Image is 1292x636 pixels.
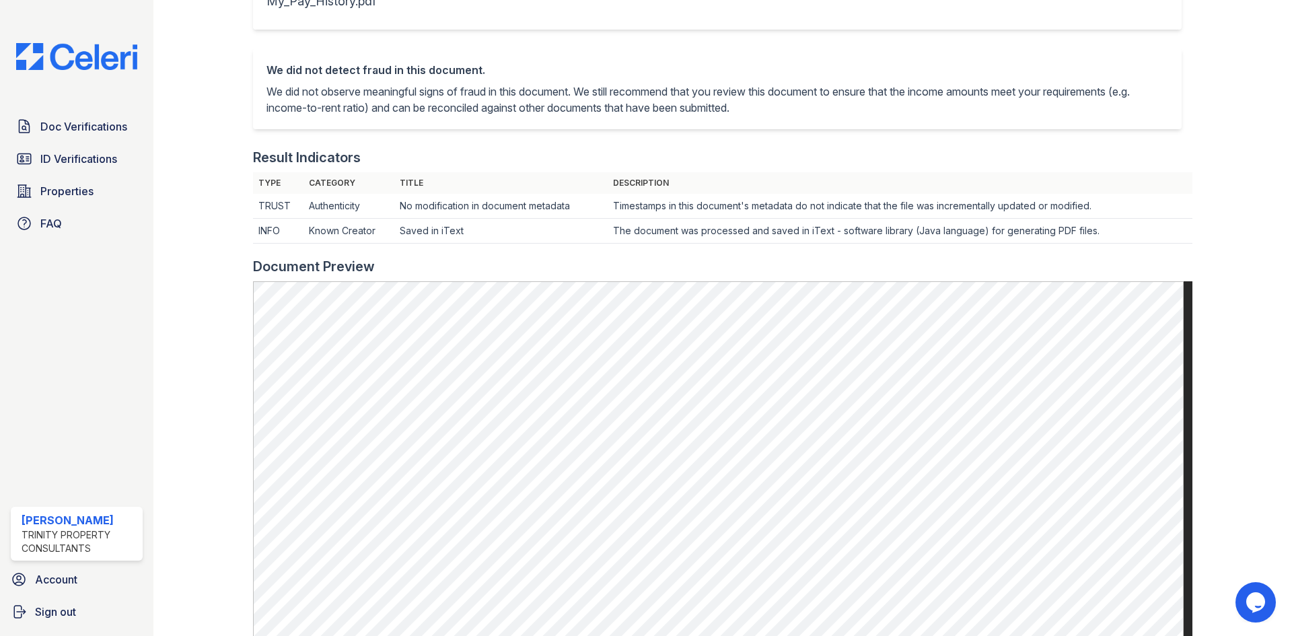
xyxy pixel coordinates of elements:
[266,62,1168,78] div: We did not detect fraud in this document.
[394,194,607,219] td: No modification in document metadata
[303,194,394,219] td: Authenticity
[608,219,1192,244] td: The document was processed and saved in iText - software library (Java language) for generating P...
[40,183,94,199] span: Properties
[253,194,303,219] td: TRUST
[5,566,148,593] a: Account
[253,172,303,194] th: Type
[5,598,148,625] a: Sign out
[11,113,143,140] a: Doc Verifications
[22,512,137,528] div: [PERSON_NAME]
[40,151,117,167] span: ID Verifications
[11,145,143,172] a: ID Verifications
[394,219,607,244] td: Saved in iText
[253,219,303,244] td: INFO
[22,528,137,555] div: Trinity Property Consultants
[303,219,394,244] td: Known Creator
[40,118,127,135] span: Doc Verifications
[11,210,143,237] a: FAQ
[253,257,375,276] div: Document Preview
[394,172,607,194] th: Title
[303,172,394,194] th: Category
[40,215,62,232] span: FAQ
[11,178,143,205] a: Properties
[253,148,361,167] div: Result Indicators
[1235,582,1279,623] iframe: chat widget
[35,571,77,588] span: Account
[35,604,76,620] span: Sign out
[266,83,1168,116] p: We did not observe meaningful signs of fraud in this document. We still recommend that you review...
[608,172,1192,194] th: Description
[608,194,1192,219] td: Timestamps in this document's metadata do not indicate that the file was incrementally updated or...
[5,43,148,70] img: CE_Logo_Blue-a8612792a0a2168367f1c8372b55b34899dd931a85d93a1a3d3e32e68fde9ad4.png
